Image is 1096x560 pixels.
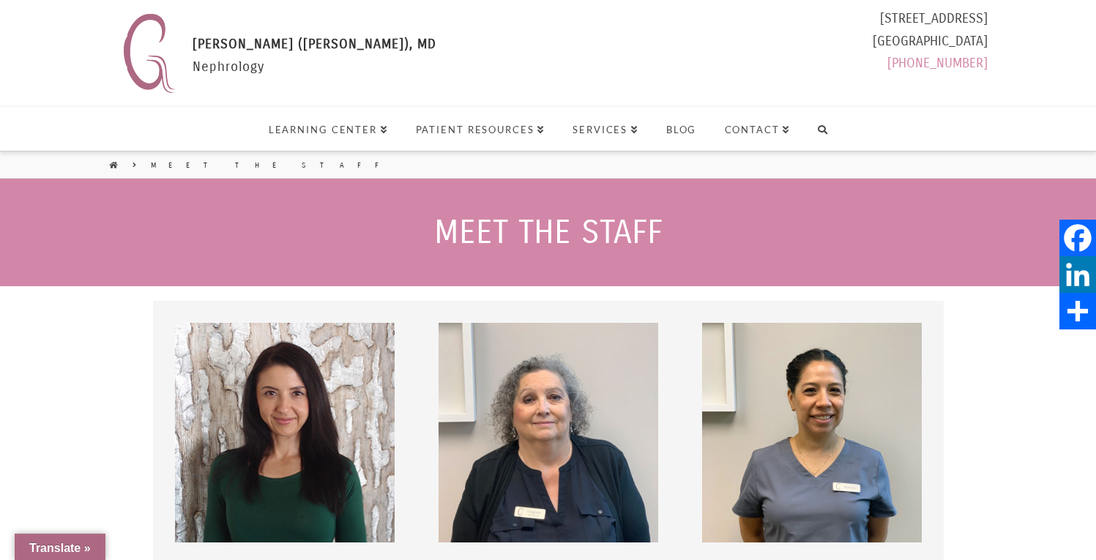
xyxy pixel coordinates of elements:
div: [STREET_ADDRESS] [GEOGRAPHIC_DATA] [873,7,988,81]
span: [PERSON_NAME] ([PERSON_NAME]), MD [193,36,436,52]
img: Virginia.jpg [439,323,658,542]
a: Learning Center [254,107,401,151]
a: Patient Resources [401,107,559,151]
span: Learning Center [269,125,388,135]
img: Mariana.jpg [702,323,922,542]
span: Services [573,125,638,135]
a: Blog [652,107,710,151]
a: LinkedIn [1059,256,1096,293]
span: Patient Resources [416,125,545,135]
div: Nephrology [193,33,436,99]
span: Blog [666,125,697,135]
a: [PHONE_NUMBER] [887,55,988,71]
a: Contact [710,107,804,151]
a: Facebook [1059,220,1096,256]
span: Translate » [29,542,91,554]
img: Team-DrG.jpg [175,323,395,542]
span: Contact [725,125,791,135]
img: Nephrology [116,7,182,99]
a: Services [558,107,652,151]
a: Meet the Staff [151,160,392,171]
